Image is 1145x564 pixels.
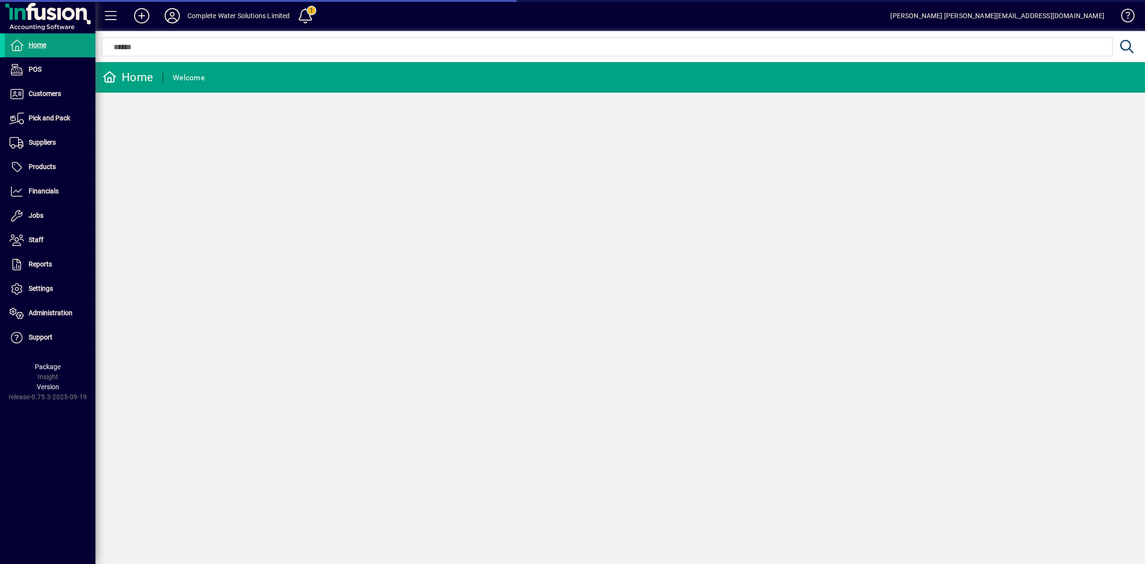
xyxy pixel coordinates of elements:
span: POS [29,65,42,73]
a: Pick and Pack [5,106,95,130]
span: Administration [29,309,73,317]
a: Staff [5,228,95,252]
span: Home [29,41,46,49]
a: Administration [5,301,95,325]
button: Profile [157,7,187,24]
a: Reports [5,253,95,277]
div: Complete Water Solutions Limited [187,8,290,23]
span: Version [37,383,59,391]
span: Staff [29,236,43,244]
span: Support [29,333,52,341]
a: Support [5,326,95,350]
span: Products [29,163,56,170]
div: [PERSON_NAME] [PERSON_NAME][EMAIL_ADDRESS][DOMAIN_NAME] [890,8,1104,23]
span: Package [35,363,61,371]
div: Welcome [173,70,205,85]
a: Customers [5,82,95,106]
span: Customers [29,90,61,97]
a: Products [5,155,95,179]
a: Suppliers [5,131,95,155]
a: POS [5,58,95,82]
span: Pick and Pack [29,114,70,122]
a: Knowledge Base [1114,2,1133,33]
a: Settings [5,277,95,301]
span: Financials [29,187,59,195]
span: Jobs [29,212,43,219]
span: Reports [29,260,52,268]
div: Home [103,70,153,85]
span: Suppliers [29,138,56,146]
a: Jobs [5,204,95,228]
button: Add [126,7,157,24]
a: Financials [5,180,95,203]
span: Settings [29,285,53,292]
